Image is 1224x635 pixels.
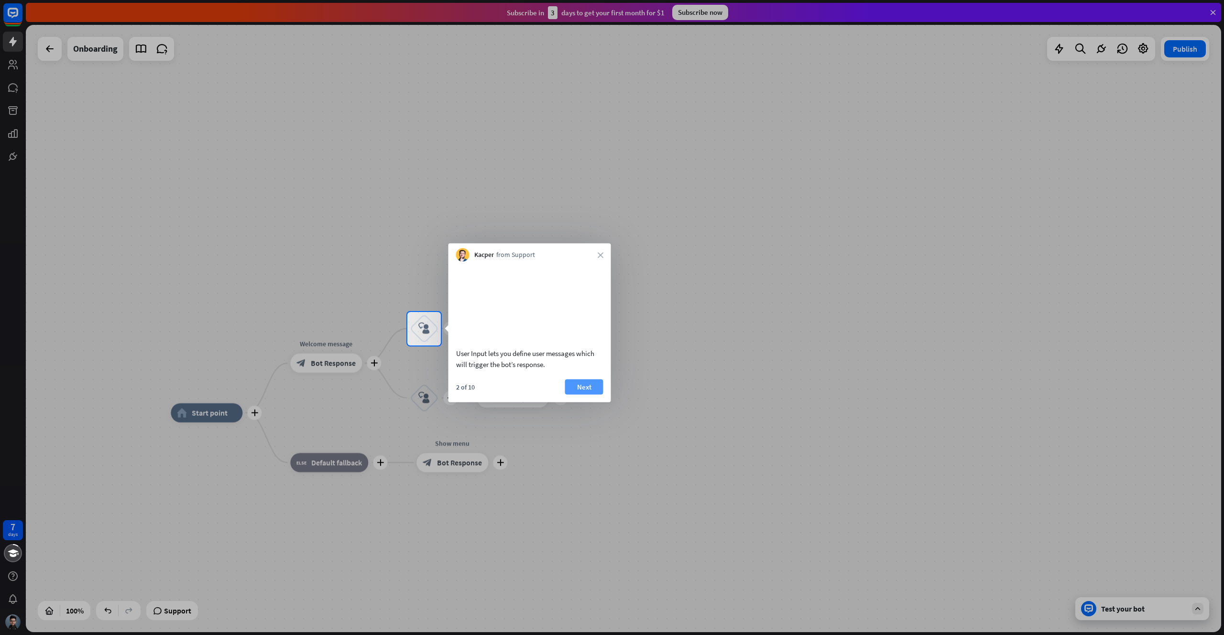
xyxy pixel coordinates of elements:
button: Next [565,379,603,394]
div: 2 of 10 [456,382,475,391]
i: close [598,252,603,258]
i: block_user_input [418,323,430,334]
div: User Input lets you define user messages which will trigger the bot’s response. [456,347,603,369]
button: Open LiveChat chat widget [8,4,36,33]
span: Kacper [474,250,494,260]
span: from Support [496,250,535,260]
